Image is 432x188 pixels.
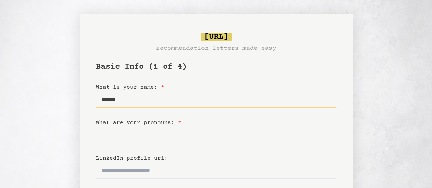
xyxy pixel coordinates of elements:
h3: recommendation letters made easy [156,44,276,53]
h1: Basic Info (1 of 4) [96,61,336,72]
span: [URL] [201,33,232,41]
label: What is your name: [96,84,164,90]
label: LinkedIn profile url: [96,155,168,161]
label: What are your pronouns: [96,120,181,126]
